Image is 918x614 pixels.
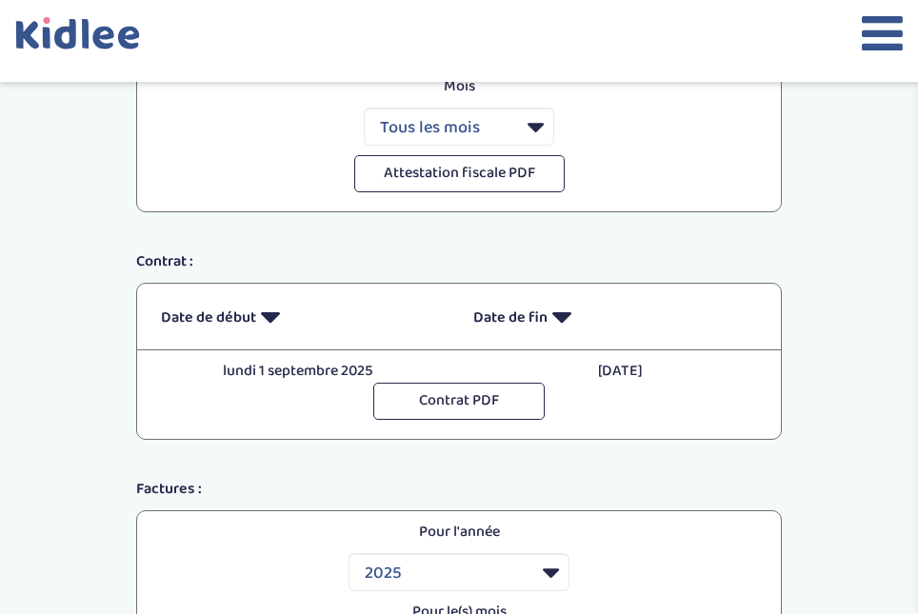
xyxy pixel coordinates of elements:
[354,155,565,192] button: Attestation fiscale PDF
[122,250,796,273] div: Contrat :
[122,478,796,501] div: Factures :
[373,383,545,420] button: Contrat PDF
[419,521,500,544] p: Pour l'année
[473,293,757,340] p: Date de fin
[444,75,475,98] p: Mois
[223,360,373,383] p: lundi 1 septembre 2025
[598,360,643,383] p: [DATE]
[161,293,445,340] p: Date de début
